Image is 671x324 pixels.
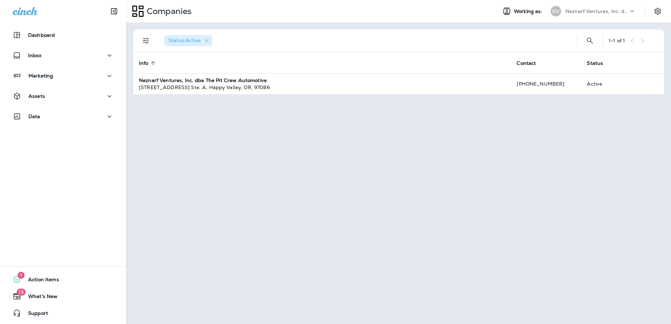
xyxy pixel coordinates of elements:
div: NV [551,6,561,16]
p: Assets [28,93,45,99]
p: Marketing [28,73,53,79]
button: Search Companies [583,34,597,48]
button: Marketing [7,69,119,83]
p: Data [28,114,40,119]
td: Active [581,73,626,94]
span: Action Items [21,277,59,285]
p: Companies [144,6,192,16]
button: Collapse Sidebar [104,4,124,18]
p: Dashboard [28,32,55,38]
span: What's New [21,293,58,302]
button: Dashboard [7,28,119,42]
span: Status [587,60,603,66]
span: Contact [517,60,545,66]
button: Filters [139,34,153,48]
p: Neznarf Ventures, Inc. dba The Pit Crew Automotive [565,8,629,14]
div: [STREET_ADDRESS] Ste. A , Happy Valley , OR , 97086 [139,84,505,91]
p: Inbox [28,53,41,58]
button: 13What's New [7,289,119,303]
button: Data [7,109,119,123]
td: [PHONE_NUMBER] [511,73,581,94]
span: Support [21,310,48,319]
span: Working as: [514,8,544,14]
button: Inbox [7,48,119,62]
button: Support [7,306,119,320]
button: Assets [7,89,119,103]
span: Contact [517,60,536,66]
button: 1Action Items [7,272,119,286]
span: Status [587,60,612,66]
span: 1 [18,272,25,279]
span: Info [139,60,148,66]
span: Info [139,60,158,66]
strong: Neznarf Ventures, Inc. dba The Pit Crew Automotive [139,77,267,83]
span: 13 [16,289,26,296]
button: Settings [651,5,664,18]
div: 1 - 1 of 1 [609,38,625,43]
div: Status:Active [164,35,212,46]
span: Status : Active [168,37,201,43]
